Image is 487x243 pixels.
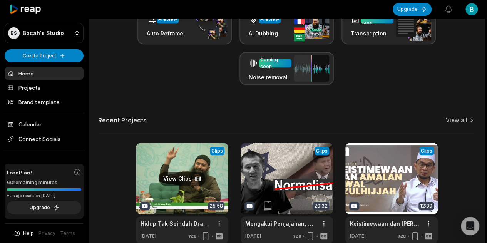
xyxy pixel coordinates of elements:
h3: Noise removal [249,73,291,81]
span: Free Plan! [7,168,32,176]
img: noise_removal.png [294,55,329,82]
a: Keistimewaan dan [PERSON_NAME] [PERSON_NAME] [350,220,421,228]
a: Home [5,67,84,80]
h3: AI Dubbing [249,29,281,37]
a: Privacy [38,230,55,237]
div: *Usage resets on [DATE] [7,193,81,199]
h2: Recent Projects [98,116,147,124]
button: Help [13,230,34,237]
span: Connect Socials [5,132,84,146]
img: ai_dubbing.png [294,8,329,41]
div: Preview [158,16,177,23]
div: 60 remaining minutes [7,179,81,186]
div: Open Intercom Messenger [461,217,479,235]
span: Help [23,230,34,237]
a: Projects [5,81,84,94]
a: View all [446,116,467,124]
a: Terms [60,230,75,237]
div: BS [8,27,20,39]
button: Create Project [5,49,84,62]
h3: Auto Reframe [147,29,183,37]
button: Upgrade [7,201,81,214]
a: Brand template [5,96,84,108]
p: Bocah's Studio [23,30,64,37]
div: Coming soon [260,56,290,70]
img: auto_reframe.png [192,10,227,40]
div: Coming soon [362,12,392,26]
button: Upgrade [393,3,432,16]
img: transcription.png [396,8,431,41]
h3: Transcription [351,29,393,37]
a: Mengakui Penjajahan, Serius? [245,220,316,228]
div: Preview [260,16,279,23]
a: Calendar [5,118,84,131]
a: Hidup Tak Seindah Drama [GEOGRAPHIC_DATA] - Ustadz [PERSON_NAME] [141,220,211,228]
